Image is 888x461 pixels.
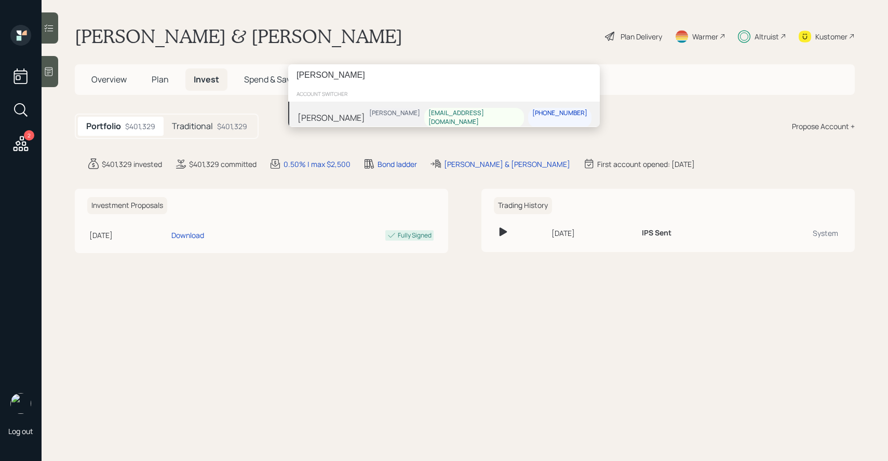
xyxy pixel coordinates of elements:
div: [PERSON_NAME] [298,111,365,124]
div: [PERSON_NAME] [369,109,420,118]
div: account switcher [288,86,600,102]
div: [PHONE_NUMBER] [532,109,587,118]
div: [EMAIL_ADDRESS][DOMAIN_NAME] [428,109,520,127]
input: Type a command or search… [288,64,600,86]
